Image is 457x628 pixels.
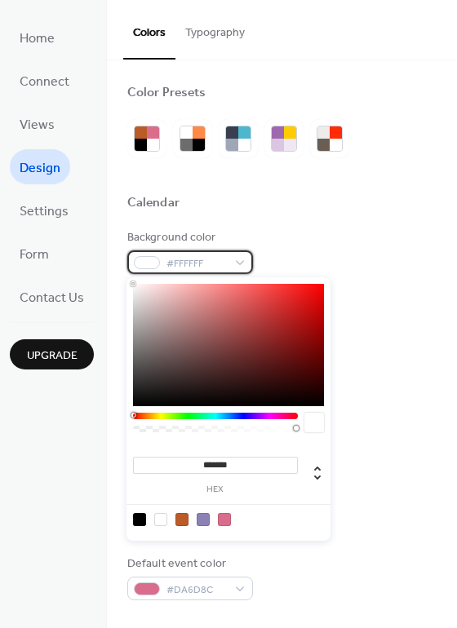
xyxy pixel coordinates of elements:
label: hex [133,485,298,494]
div: rgb(255, 255, 255) [154,513,167,526]
span: Form [20,242,49,268]
div: Default event color [127,555,250,573]
a: Form [10,236,59,271]
span: Upgrade [27,347,78,365]
button: Upgrade [10,339,94,369]
a: Connect [10,63,79,98]
div: Background color [127,229,250,246]
a: Design [10,149,70,184]
a: Settings [10,192,78,228]
div: rgb(140, 129, 182) [197,513,210,526]
div: Color Presets [127,85,206,102]
div: rgb(187, 92, 40) [175,513,189,526]
span: #DA6D8C [166,582,227,599]
div: Calendar [127,195,180,212]
span: Connect [20,69,69,95]
span: Home [20,26,55,51]
div: rgb(0, 0, 0) [133,513,146,526]
a: Views [10,106,64,141]
span: #FFFFFF [166,255,227,272]
span: Design [20,156,60,181]
a: Contact Us [10,279,94,314]
a: Home [10,20,64,55]
span: Settings [20,199,69,224]
span: Contact Us [20,285,84,311]
span: Views [20,113,55,138]
div: rgb(218, 109, 140) [218,513,231,526]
